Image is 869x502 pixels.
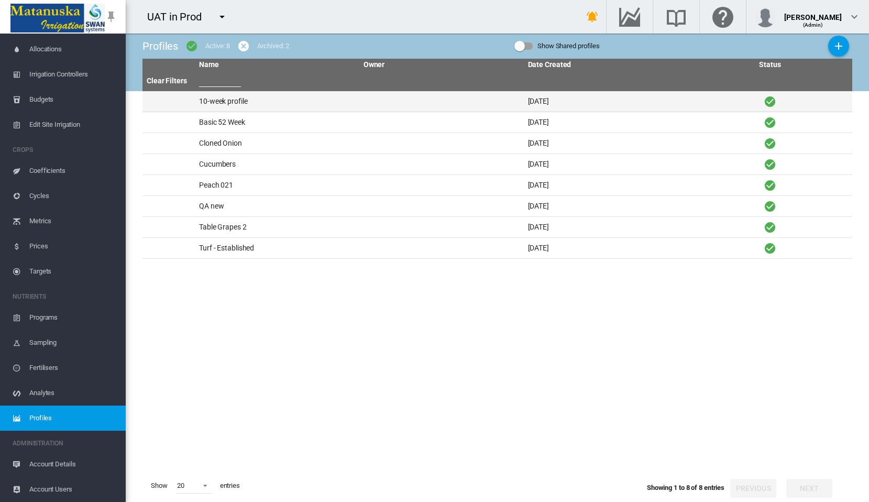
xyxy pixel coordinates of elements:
td: [DATE] [524,175,688,195]
td: Active [688,217,852,237]
td: QA new [195,196,359,216]
md-icon: Click here for help [710,10,735,23]
div: UAT in Prod [147,9,211,24]
i: Active [764,137,776,150]
button: Add Profile [828,36,849,57]
md-icon: icon-chevron-down [848,10,861,23]
td: Cucumbers [195,154,359,174]
span: Coefficients [29,158,117,183]
span: ADMINISTRATION [13,435,117,452]
i: Active [764,200,776,213]
i: Active [764,158,776,171]
td: Basic 52 Week [195,112,359,133]
th: Status [688,59,852,71]
td: Active [688,154,852,174]
button: Previous [730,479,776,498]
span: NUTRIENTS [13,288,117,305]
md-icon: icon-bell-ring [586,10,599,23]
div: Profiles [142,39,178,53]
img: profile.jpg [755,6,776,27]
button: icon-bell-ring [582,6,603,27]
td: Cloned Onion [195,133,359,154]
span: Account Details [29,452,117,477]
span: Fertilisers [29,355,117,380]
td: Active [688,133,852,154]
span: Profiles [29,406,117,431]
td: [DATE] [524,112,688,133]
i: Active [764,179,776,192]
md-icon: icon-plus [832,40,845,52]
md-switch: Show Shared profiles [514,38,600,54]
td: Turf - Established [195,238,359,258]
md-icon: icon-menu-down [216,10,228,23]
span: (Admin) [803,22,823,28]
span: Account Users [29,477,117,502]
td: [DATE] [524,217,688,237]
md-icon: icon-pin [105,10,117,23]
img: Matanuska_LOGO.png [10,4,105,32]
span: Budgets [29,87,117,112]
button: icon-menu-down [212,6,233,27]
td: Peach 021 [195,175,359,195]
td: [DATE] [524,238,688,258]
span: Programs [29,305,117,330]
td: Active [688,238,852,258]
button: Next [786,479,832,498]
span: Metrics [29,209,117,234]
div: [PERSON_NAME] [784,8,842,18]
td: [DATE] [524,196,688,216]
span: Analytes [29,380,117,406]
span: Targets [29,259,117,284]
td: Active [688,196,852,216]
a: Clear Filters [147,77,187,85]
md-icon: icon-checkbox-marked-circle [185,40,198,52]
div: Show Shared profiles [537,39,600,53]
span: Showing 1 to 8 of 8 entries [647,484,724,492]
a: Name [199,60,219,69]
span: entries [216,477,244,495]
td: 10-week profile [195,91,359,112]
td: Active [688,91,852,112]
span: Cycles [29,183,117,209]
span: Show [147,477,172,495]
md-icon: Search the knowledge base [664,10,689,23]
td: Active [688,175,852,195]
span: CROPS [13,141,117,158]
i: Active [764,95,776,108]
i: Active [764,242,776,255]
td: [DATE] [524,91,688,112]
td: [DATE] [524,133,688,154]
div: Archived: 2 [257,41,289,51]
td: Table Grapes 2 [195,217,359,237]
div: Active: 8 [205,41,230,51]
span: Sampling [29,330,117,355]
span: Prices [29,234,117,259]
span: Allocations [29,37,117,62]
td: Active [688,112,852,133]
md-icon: icon-cancel [237,40,250,52]
th: Date Created [524,59,688,71]
span: Irrigation Controllers [29,62,117,87]
i: Active [764,221,776,234]
div: 20 [177,482,184,489]
span: Edit Site Irrigation [29,112,117,137]
i: Active [764,116,776,129]
th: Owner [359,59,524,71]
td: [DATE] [524,154,688,174]
md-icon: Go to the Data Hub [617,10,642,23]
